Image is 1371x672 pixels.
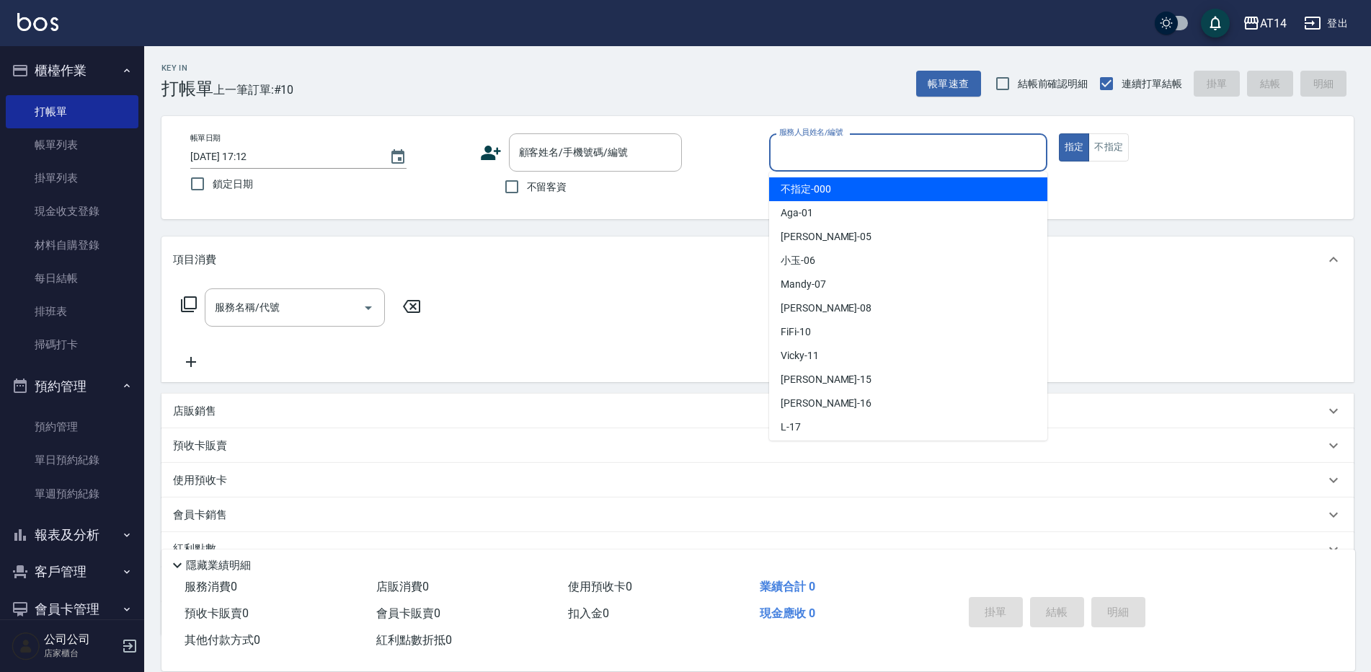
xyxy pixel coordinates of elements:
div: 使用預收卡 [161,463,1354,498]
span: 使用預收卡 0 [568,580,632,593]
span: FiFi -10 [781,324,811,340]
a: 單日預約紀錄 [6,443,138,477]
img: Person [12,632,40,660]
div: 預收卡販賣 [161,428,1354,463]
button: 不指定 [1088,133,1129,162]
a: 掛單列表 [6,162,138,195]
p: 隱藏業績明細 [186,558,251,573]
h5: 公司公司 [44,632,117,647]
span: 鎖定日期 [213,177,253,192]
span: 服務消費 0 [185,580,237,593]
button: 報表及分析 [6,516,138,554]
button: save [1201,9,1230,37]
div: AT14 [1260,14,1287,32]
a: 現金收支登錄 [6,195,138,228]
div: 會員卡銷售 [161,498,1354,532]
span: [PERSON_NAME] -15 [781,372,871,387]
button: 會員卡管理 [6,591,138,628]
button: 登出 [1298,10,1354,37]
label: 帳單日期 [190,133,221,143]
p: 會員卡銷售 [173,508,227,523]
a: 帳單列表 [6,128,138,162]
a: 單週預約紀錄 [6,477,138,510]
span: Aga -01 [781,205,813,221]
p: 預收卡販賣 [173,438,227,454]
button: 櫃檯作業 [6,52,138,89]
button: AT14 [1237,9,1292,38]
span: 不留客資 [527,180,567,195]
p: 使用預收卡 [173,473,227,488]
div: 店販銷售 [161,394,1354,428]
img: Logo [17,13,58,31]
span: 其他付款方式 0 [185,633,260,647]
div: 紅利點數 [161,532,1354,567]
span: Mandy -07 [781,277,826,292]
button: 指定 [1059,133,1090,162]
span: 現金應收 0 [760,606,815,620]
input: YYYY/MM/DD hh:mm [190,145,375,169]
span: 預收卡販賣 0 [185,606,249,620]
button: Open [357,296,380,319]
button: Choose date, selected date is 2025-09-07 [381,140,415,174]
a: 打帳單 [6,95,138,128]
span: 結帳前確認明細 [1018,76,1088,92]
a: 掃碼打卡 [6,328,138,361]
span: L -17 [781,420,801,435]
p: 項目消費 [173,252,216,268]
span: 紅利點數折抵 0 [376,633,452,647]
span: 會員卡販賣 0 [376,606,440,620]
span: 上一筆訂單:#10 [213,81,294,99]
button: 預約管理 [6,368,138,405]
span: [PERSON_NAME] -05 [781,229,871,244]
span: [PERSON_NAME] -16 [781,396,871,411]
span: Vicky -11 [781,348,819,363]
a: 排班表 [6,295,138,328]
button: 帳單速查 [916,71,981,97]
a: 預約管理 [6,410,138,443]
p: 紅利點數 [173,541,223,557]
button: 客戶管理 [6,553,138,591]
a: 每日結帳 [6,262,138,295]
span: 不指定 -000 [781,182,831,197]
p: 店家櫃台 [44,647,117,660]
span: 業績合計 0 [760,580,815,593]
div: 項目消費 [161,236,1354,283]
span: 連續打單結帳 [1122,76,1182,92]
p: 店販銷售 [173,404,216,419]
span: 小玉 -06 [781,253,815,268]
a: 材料自購登錄 [6,229,138,262]
span: [PERSON_NAME] -08 [781,301,871,316]
label: 服務人員姓名/編號 [779,127,843,138]
span: 店販消費 0 [376,580,429,593]
h2: Key In [161,63,213,73]
span: 扣入金 0 [568,606,609,620]
h3: 打帳單 [161,79,213,99]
